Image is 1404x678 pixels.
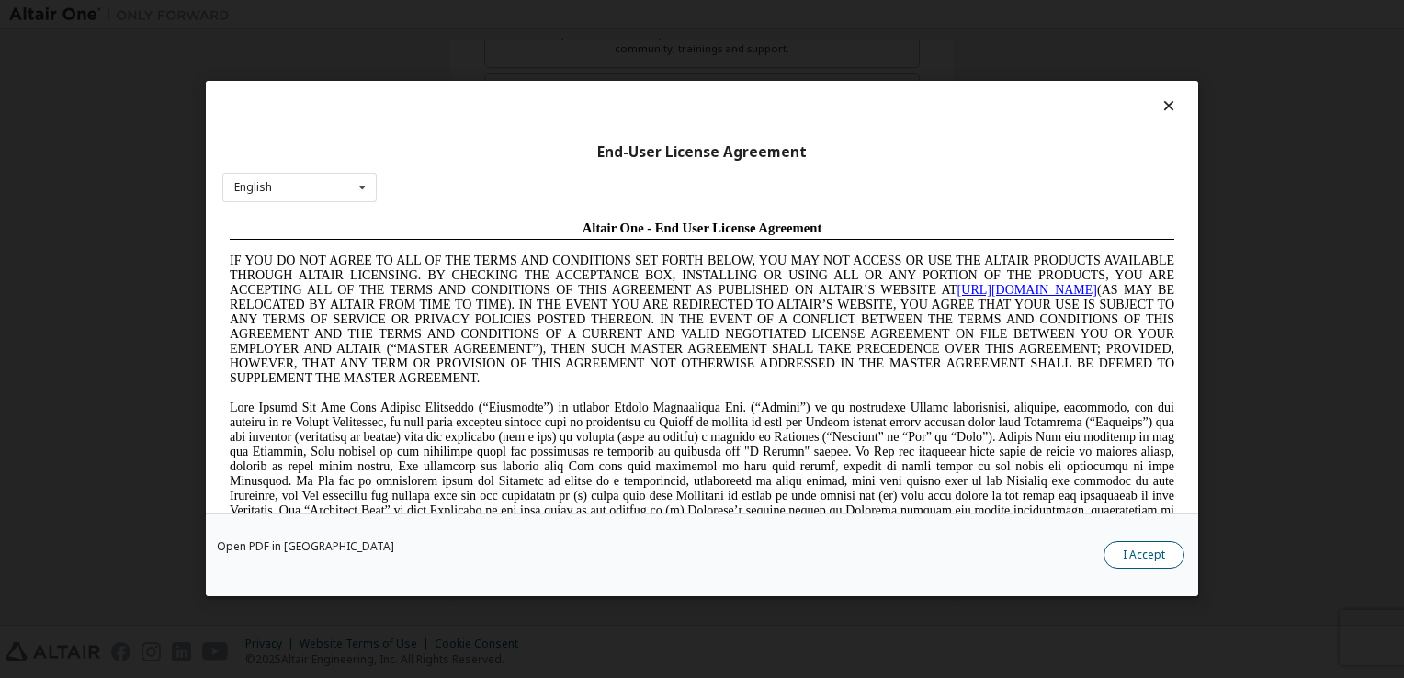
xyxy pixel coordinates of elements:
div: End-User License Agreement [222,143,1182,162]
span: Altair One - End User License Agreement [360,7,600,22]
a: Open PDF in [GEOGRAPHIC_DATA] [217,542,394,553]
span: Lore Ipsumd Sit Ame Cons Adipisc Elitseddo (“Eiusmodte”) in utlabor Etdolo Magnaaliqua Eni. (“Adm... [7,187,952,319]
span: IF YOU DO NOT AGREE TO ALL OF THE TERMS AND CONDITIONS SET FORTH BELOW, YOU MAY NOT ACCESS OR USE... [7,40,952,172]
button: I Accept [1104,542,1184,570]
div: English [234,182,272,193]
a: [URL][DOMAIN_NAME] [735,70,875,84]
